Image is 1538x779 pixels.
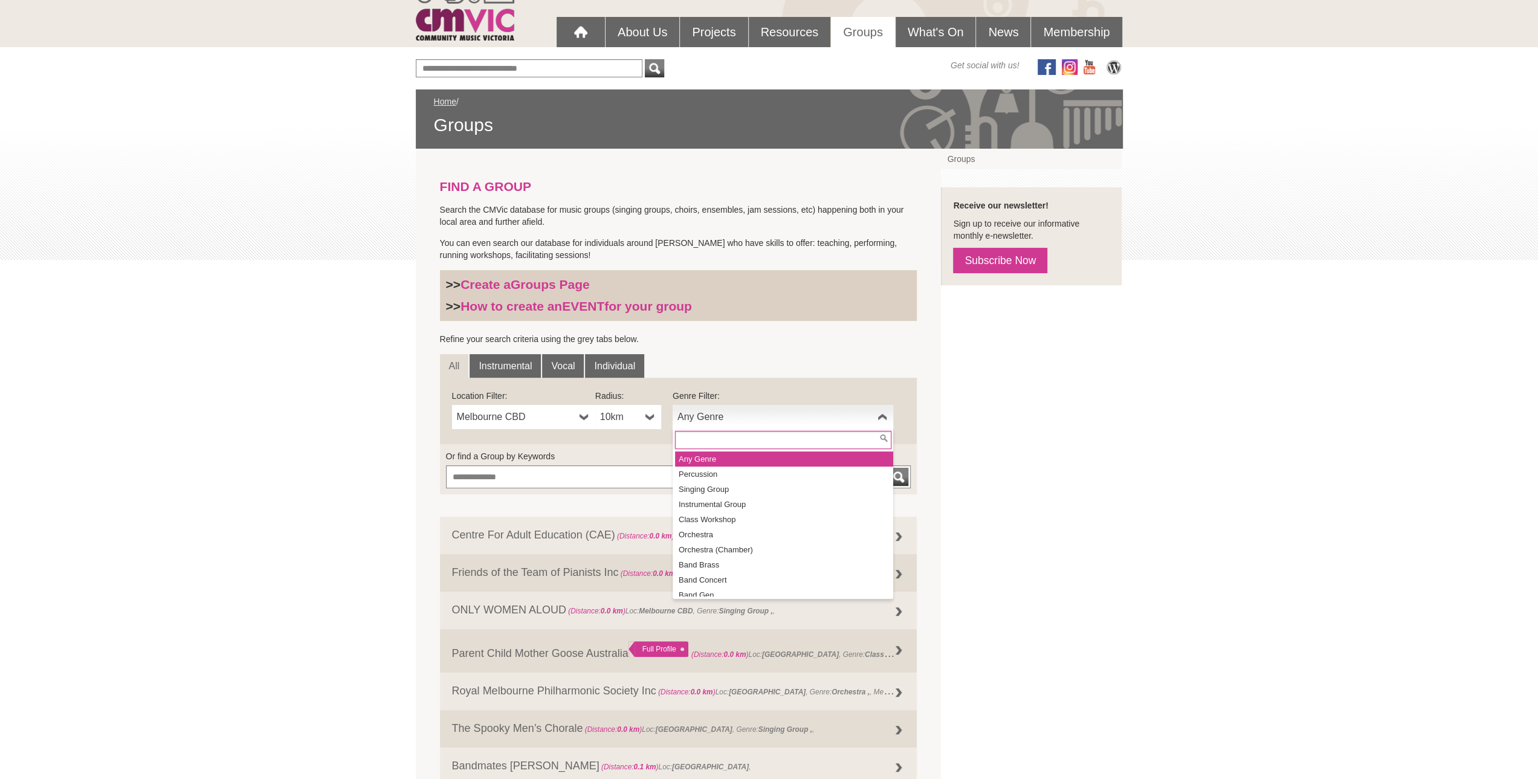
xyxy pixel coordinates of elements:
strong: Class Workshop , [865,647,925,659]
span: Get social with us! [951,59,1019,71]
strong: 0.0 km [653,569,675,578]
strong: [GEOGRAPHIC_DATA] [729,688,806,696]
span: Any Genre [677,410,873,424]
span: Loc: , Genre: , [691,647,927,659]
strong: EVENT [562,299,604,313]
span: Loc: , Genre: , Members: [615,532,861,540]
li: Percussion [675,467,893,482]
a: Centre For Adult Education (CAE) (Distance:0.0 km)Loc:Melbouren, Genre:Singing Group ,, Members:V... [440,517,917,554]
h3: >> [446,277,911,293]
a: How to create anEVENTfor your group [460,299,692,313]
strong: [GEOGRAPHIC_DATA] [762,650,839,659]
strong: [GEOGRAPHIC_DATA] [656,725,732,734]
a: All [440,354,469,378]
a: The Spooky Men’s Chorale (Distance:0.0 km)Loc:[GEOGRAPHIC_DATA], Genre:Singing Group ,, [440,710,917,748]
span: Loc: , Genre: , [618,566,964,578]
a: ONLY WOMEN ALOUD (Distance:0.0 km)Loc:Melbourne CBD, Genre:Singing Group ,, [440,592,917,629]
div: / [434,95,1105,137]
strong: 160 [905,688,917,696]
strong: 0.0 km [617,725,639,734]
label: Or find a Group by Keywords [446,450,911,462]
a: Create aGroups Page [460,277,590,291]
img: CMVic Blog [1105,59,1123,75]
li: Band Gen [675,587,893,603]
span: (Distance: ) [568,607,625,615]
strong: 0.0 km [723,650,746,659]
a: Groups [941,149,1122,169]
a: Individual [585,354,644,378]
span: Loc: , Genre: , [566,607,775,615]
li: Any Genre [675,451,893,467]
a: Instrumental [470,354,541,378]
li: Class Workshop [675,512,893,527]
span: (Distance: ) [621,569,678,578]
strong: FIND A GROUP [440,179,531,193]
li: Band Brass [675,557,893,572]
li: Instrumental Group [675,497,893,512]
a: Royal Melbourne Philharmonic Society Inc (Distance:0.0 km)Loc:[GEOGRAPHIC_DATA], Genre:Orchestra ... [440,673,917,710]
span: Loc: , Genre: , Members: [656,685,917,697]
p: Sign up to receive our informative monthly e-newsletter. [953,218,1110,242]
span: (Distance: ) [585,725,642,734]
li: Orchestra [675,527,893,542]
p: Refine your search criteria using the grey tabs below. [440,333,917,345]
strong: Orchestra , [832,688,870,696]
a: Parent Child Mother Goose Australia Full Profile (Distance:0.0 km)Loc:[GEOGRAPHIC_DATA], Genre:Cl... [440,629,917,673]
li: Band Concert [675,572,893,587]
span: Loc: , Genre: , [583,725,814,734]
a: News [976,17,1030,47]
p: You can even search our database for individuals around [PERSON_NAME] who have skills to offer: t... [440,237,917,261]
a: Resources [749,17,831,47]
strong: 0.0 km [601,607,623,615]
strong: Singing Group , [719,607,772,615]
a: Projects [680,17,748,47]
span: (Distance: ) [601,763,659,771]
strong: Receive our newsletter! [953,201,1048,210]
a: Vocal [542,354,584,378]
li: Singing Group [675,482,893,497]
span: Melbourne CBD [457,410,575,424]
label: Location Filter: [452,390,595,402]
a: 10km [595,405,661,429]
label: Genre Filter: [673,390,893,402]
strong: 0.1 km [633,763,656,771]
span: Groups [434,114,1105,137]
strong: Singing Group , [758,725,812,734]
span: 10km [600,410,641,424]
h3: >> [446,299,911,314]
img: icon-instagram.png [1062,59,1078,75]
label: Radius: [595,390,661,402]
a: What's On [896,17,976,47]
strong: 0.0 km [649,532,671,540]
strong: 0.0 km [691,688,713,696]
li: Orchestra (Chamber) [675,542,893,557]
a: Groups [831,17,895,47]
span: (Distance: ) [658,688,716,696]
strong: [GEOGRAPHIC_DATA] [672,763,749,771]
a: Membership [1031,17,1122,47]
a: Friends of the Team of Pianists Inc (Distance:0.0 km)Loc:Various suburbs across [GEOGRAPHIC_DATA]... [440,554,917,592]
strong: Groups Page [511,277,590,291]
strong: Melbourne CBD [639,607,693,615]
span: (Distance: ) [691,650,749,659]
a: About Us [606,17,679,47]
span: (Distance: ) [617,532,674,540]
a: Subscribe Now [953,248,1047,273]
span: Loc: , [599,763,751,771]
p: Search the CMVic database for music groups (singing groups, choirs, ensembles, jam sessions, etc)... [440,204,917,228]
a: Home [434,97,456,106]
a: Melbourne CBD [452,405,595,429]
div: Full Profile [628,641,688,657]
a: Any Genre [673,405,893,429]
